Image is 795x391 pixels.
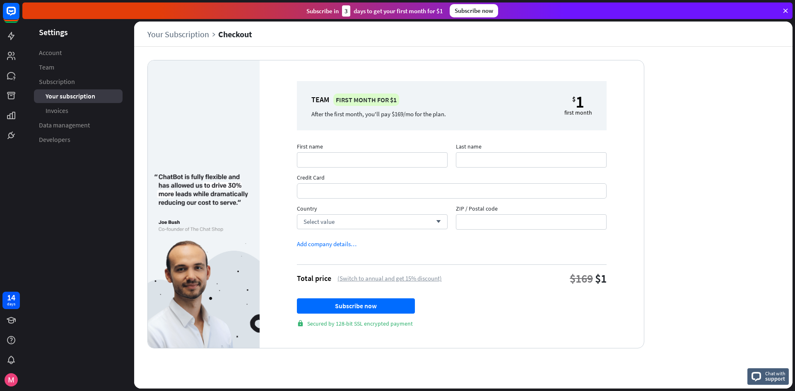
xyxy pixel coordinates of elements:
[572,95,576,109] small: $
[342,5,350,17] div: 3
[456,143,607,152] span: Last name
[297,152,448,168] input: First name
[46,92,95,101] span: Your subscription
[570,271,593,286] div: $169
[765,375,785,382] span: support
[22,26,134,38] header: Settings
[147,29,218,39] a: Your Subscription
[311,110,446,118] div: After the first month, you'll pay $169/mo for the plan.
[576,95,584,109] div: 1
[34,104,123,118] a: Invoices
[297,298,415,314] button: Subscribe now
[39,135,70,144] span: Developers
[2,292,20,309] a: 14 days
[432,219,441,224] i: arrow_down
[304,218,335,225] span: Select value
[297,320,304,327] i: lock
[456,152,607,168] input: Last name
[311,94,446,106] div: Team
[450,4,498,17] div: Subscribe now
[297,240,357,248] div: Add company details…
[34,46,123,60] a: Account
[456,214,607,230] input: ZIP / Postal code
[564,109,592,116] div: first month
[46,106,68,115] span: Invoices
[34,60,123,74] a: Team
[297,143,448,152] span: First name
[297,205,448,214] span: Country
[39,48,62,57] span: Account
[765,369,785,377] span: Chat with
[7,3,31,28] button: Open LiveChat chat widget
[148,174,260,348] img: 17017e6dca2a961f0bc0.png
[34,133,123,146] a: Developers
[39,63,54,72] span: Team
[303,184,600,198] iframe: Billing information
[34,75,123,89] a: Subscription
[333,94,399,106] div: First month for $1
[297,273,331,283] div: Total price
[297,320,607,327] div: Secured by 128-bit SSL encrypted payment
[456,205,607,214] span: ZIP / Postal code
[34,118,123,132] a: Data management
[337,274,442,282] div: (Switch to annual and get 15% discount)
[39,77,75,86] span: Subscription
[7,294,15,301] div: 14
[595,271,607,286] div: $1
[306,5,443,17] div: Subscribe in days to get your first month for $1
[218,29,252,39] div: Checkout
[39,121,90,130] span: Data management
[7,301,15,307] div: days
[297,174,607,183] span: Credit Card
